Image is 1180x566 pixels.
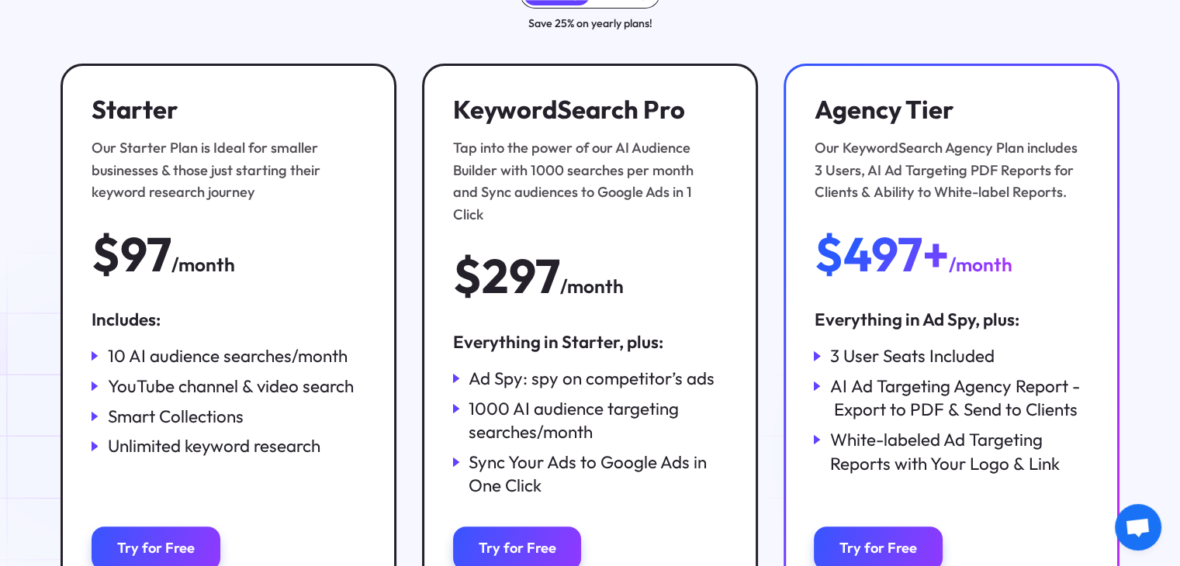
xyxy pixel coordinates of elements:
[453,137,719,226] div: Tap into the power of our AI Audience Builder with 1000 searches per month and Sync audiences to ...
[1115,504,1161,550] a: Open chat
[108,434,320,458] div: Unlimited keyword research
[830,344,995,368] div: 3 User Seats Included
[839,540,917,557] div: Try for Free
[830,428,1088,475] div: White-labeled Ad Targeting Reports with Your Logo & Link
[453,251,560,302] div: $297
[814,308,1088,332] div: Everything in Ad Spy, plus:
[814,137,1080,204] div: Our KeywordSearch Agency Plan includes 3 Users, AI Ad Targeting PDF Reports for Clients & Ability...
[453,95,719,125] h3: KeywordSearch Pro
[92,230,171,280] div: $97
[117,540,195,557] div: Try for Free
[469,397,727,444] div: 1000 AI audience targeting searches/month
[92,137,358,204] div: Our Starter Plan is Ideal for smaller businesses & those just starting their keyword research jou...
[478,540,555,557] div: Try for Free
[453,330,727,354] div: Everything in Starter, plus:
[814,95,1080,125] h3: Agency Tier
[92,308,365,332] div: Includes:
[948,250,1012,279] div: /month
[560,271,624,301] div: /month
[469,450,727,498] div: Sync Your Ads to Google Ads in One Click
[830,374,1088,422] div: AI Ad Targeting Agency Report - Export to PDF & Send to Clients
[528,15,652,32] div: Save 25% on yearly plans!
[814,230,948,280] div: $497+
[108,344,348,368] div: 10 AI audience searches/month
[108,374,354,399] div: YouTube channel & video search
[469,367,715,391] div: Ad Spy: spy on competitor’s ads
[108,405,244,429] div: Smart Collections
[92,95,358,125] h3: Starter
[171,250,235,279] div: /month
